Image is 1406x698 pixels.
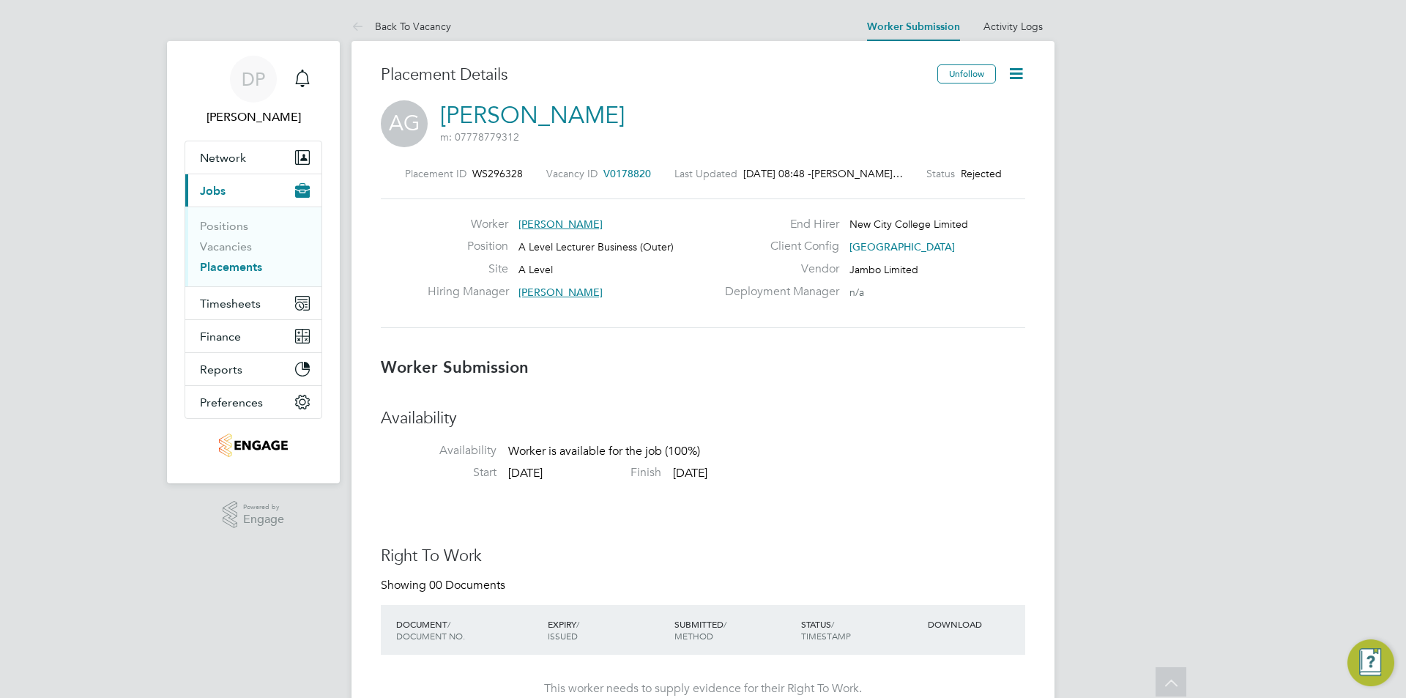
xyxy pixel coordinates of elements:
[381,546,1025,567] h3: Right To Work
[937,64,996,83] button: Unfollow
[797,611,924,649] div: STATUS
[926,167,955,180] label: Status
[381,408,1025,429] h3: Availability
[243,513,284,526] span: Engage
[381,100,428,147] span: AG
[548,630,578,642] span: ISSUED
[518,218,603,231] span: [PERSON_NAME]
[167,41,340,483] nav: Main navigation
[546,465,661,480] label: Finish
[440,101,625,130] a: [PERSON_NAME]
[396,630,465,642] span: DOCUMENT NO.
[219,434,287,457] img: jambo-logo-retina.png
[185,108,322,126] span: Danielle Page
[544,611,671,649] div: EXPIRY
[961,167,1002,180] span: Rejected
[381,578,508,593] div: Showing
[849,218,968,231] span: New City College Limited
[185,386,321,418] button: Preferences
[716,217,839,232] label: End Hirer
[603,167,651,180] span: V0178820
[428,239,508,254] label: Position
[381,64,926,86] h3: Placement Details
[428,217,508,232] label: Worker
[200,260,262,274] a: Placements
[716,261,839,277] label: Vendor
[801,630,851,642] span: TIMESTAMP
[381,465,496,480] label: Start
[1347,639,1394,686] button: Engage Resource Center
[185,174,321,207] button: Jobs
[811,167,903,180] span: [PERSON_NAME]…
[472,167,523,180] span: WS296328
[674,167,737,180] label: Last Updated
[381,443,496,458] label: Availability
[200,297,261,311] span: Timesheets
[395,681,1011,697] div: This worker needs to supply evidence for their Right To Work.
[405,167,466,180] label: Placement ID
[671,611,797,649] div: SUBMITTED
[200,240,252,253] a: Vacancies
[381,357,529,377] b: Worker Submission
[440,130,519,144] span: m: 07778779312
[924,611,1025,637] div: DOWNLOAD
[743,167,811,180] span: [DATE] 08:48 -
[674,630,713,642] span: METHOD
[351,20,451,33] a: Back To Vacancy
[200,184,226,198] span: Jobs
[185,207,321,286] div: Jobs
[200,363,242,376] span: Reports
[716,284,839,300] label: Deployment Manager
[518,263,553,276] span: A Level
[200,330,241,344] span: Finance
[185,353,321,385] button: Reports
[673,466,707,480] span: [DATE]
[200,151,246,165] span: Network
[428,284,508,300] label: Hiring Manager
[185,320,321,352] button: Finance
[185,56,322,126] a: DP[PERSON_NAME]
[518,286,603,299] span: [PERSON_NAME]
[447,618,450,630] span: /
[185,434,322,457] a: Go to home page
[849,263,918,276] span: Jambo Limited
[185,287,321,319] button: Timesheets
[849,286,864,299] span: n/a
[508,444,700,458] span: Worker is available for the job (100%)
[185,141,321,174] button: Network
[200,396,263,409] span: Preferences
[223,501,285,529] a: Powered byEngage
[242,70,265,89] span: DP
[200,219,248,233] a: Positions
[576,618,579,630] span: /
[393,611,544,649] div: DOCUMENT
[243,501,284,513] span: Powered by
[724,618,726,630] span: /
[546,167,598,180] label: Vacancy ID
[716,239,839,254] label: Client Config
[983,20,1043,33] a: Activity Logs
[429,578,505,593] span: 00 Documents
[831,618,834,630] span: /
[518,240,674,253] span: A Level Lecturer Business (Outer)
[428,261,508,277] label: Site
[508,466,543,480] span: [DATE]
[867,21,960,33] a: Worker Submission
[849,240,955,253] span: [GEOGRAPHIC_DATA]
